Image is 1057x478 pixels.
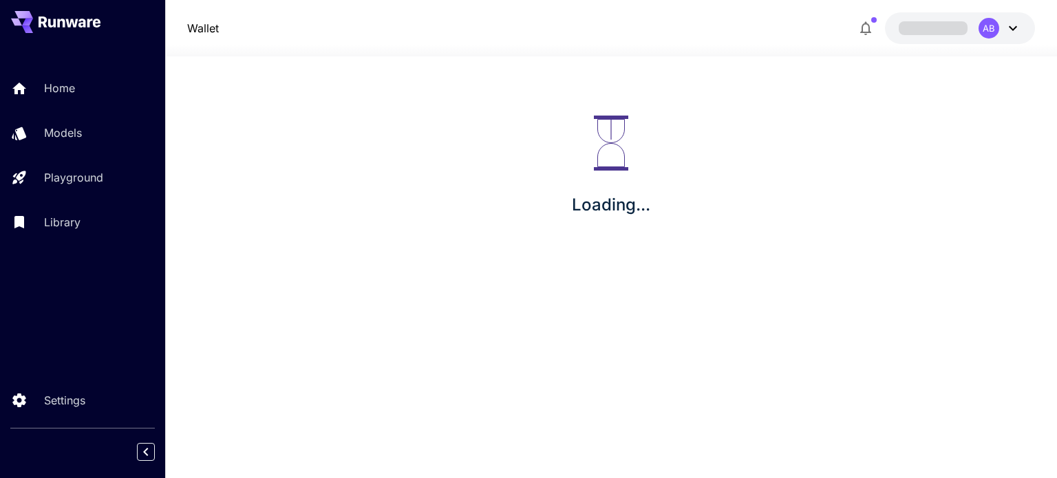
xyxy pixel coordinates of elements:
[44,124,82,141] p: Models
[885,12,1035,44] button: AB
[979,18,999,39] div: AB
[187,20,219,36] nav: breadcrumb
[44,169,103,186] p: Playground
[147,439,165,464] div: Collapse sidebar
[44,80,75,96] p: Home
[572,193,650,217] p: Loading...
[44,214,81,230] p: Library
[187,20,219,36] a: Wallet
[44,392,85,409] p: Settings
[137,443,155,461] button: Collapse sidebar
